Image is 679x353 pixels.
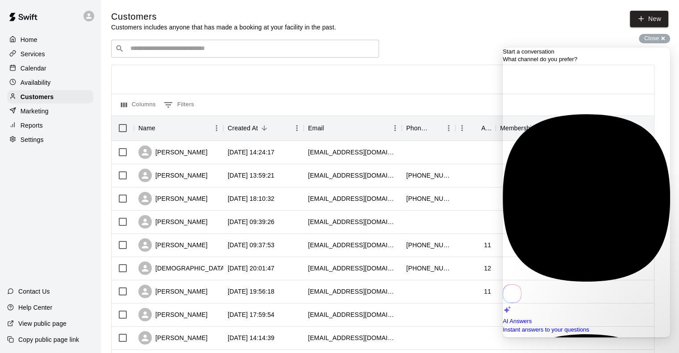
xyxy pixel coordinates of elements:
[111,23,336,32] p: Customers includes anyone that has made a booking at your facility in the past.
[138,262,279,275] div: [DEMOGRAPHIC_DATA][PERSON_NAME]
[308,287,397,296] div: skillafonto@hotmail.com
[481,116,491,141] div: Age
[324,122,337,134] button: Sort
[429,122,442,134] button: Sort
[134,116,223,141] div: Name
[138,238,208,252] div: [PERSON_NAME]
[406,194,451,203] div: +15166435423
[228,241,275,249] div: 2025-08-19 09:37:53
[210,121,223,135] button: Menu
[138,145,208,159] div: [PERSON_NAME]
[7,90,93,104] a: Customers
[21,50,45,58] p: Services
[484,287,491,296] div: 11
[138,192,208,205] div: [PERSON_NAME]
[402,116,455,141] div: Phone Number
[406,241,451,249] div: +15168520898
[228,333,275,342] div: 2025-08-17 14:14:39
[223,116,304,141] div: Created At
[308,217,397,226] div: soltan@gmail.com
[138,285,208,298] div: [PERSON_NAME]
[228,194,275,203] div: 2025-08-19 18:10:32
[406,116,429,141] div: Phone Number
[18,319,67,328] p: View public page
[455,121,469,135] button: Menu
[162,98,196,112] button: Show filters
[228,264,275,273] div: 2025-08-18 20:01:47
[7,133,93,146] a: Settings
[644,35,659,42] span: Close
[503,47,670,337] iframe: Help Scout Beacon - Live Chat, Contact Form, and Knowledge Base
[308,194,397,203] div: philcarretta@yahoo.com
[304,116,402,141] div: Email
[406,264,451,273] div: +15162361831
[228,287,275,296] div: 2025-08-18 19:56:18
[258,122,271,134] button: Sort
[21,35,37,44] p: Home
[7,33,93,46] a: Home
[630,11,668,27] a: New
[455,116,496,141] div: Age
[7,47,93,61] a: Services
[484,264,491,273] div: 12
[388,121,402,135] button: Menu
[228,116,258,141] div: Created At
[228,171,275,180] div: 2025-08-20 13:59:21
[308,148,397,157] div: danimackphotography@gmail.com
[18,287,50,296] p: Contact Us
[228,217,275,226] div: 2025-08-19 09:39:26
[308,116,324,141] div: Email
[228,148,275,157] div: 2025-08-21 14:24:17
[639,34,670,43] button: Close
[138,116,155,141] div: Name
[228,310,275,319] div: 2025-08-18 17:59:54
[7,119,93,132] a: Reports
[308,264,397,273] div: kasachs79@gmail.com
[406,171,451,180] div: +15163483186
[308,171,397,180] div: josephdefalco@gmail.com
[18,335,79,344] p: Copy public page link
[21,121,43,130] p: Reports
[484,241,491,249] div: 11
[21,135,44,144] p: Settings
[21,64,46,73] p: Calendar
[138,215,208,228] div: [PERSON_NAME]
[21,92,54,101] p: Customers
[111,40,379,58] div: Search customers by name or email
[308,241,397,249] div: cenzo822@aol.com
[21,107,49,116] p: Marketing
[119,98,158,112] button: Select columns
[18,303,52,312] p: Help Center
[155,122,168,134] button: Sort
[138,331,208,345] div: [PERSON_NAME]
[138,169,208,182] div: [PERSON_NAME]
[7,62,93,75] a: Calendar
[138,308,208,321] div: [PERSON_NAME]
[469,122,481,134] button: Sort
[7,104,93,118] a: Marketing
[7,76,93,89] a: Availability
[21,78,51,87] p: Availability
[308,333,397,342] div: reciob22@gmail.com
[308,310,397,319] div: soccerjb27@aol.com
[442,121,455,135] button: Menu
[111,11,336,23] h5: Customers
[290,121,304,135] button: Menu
